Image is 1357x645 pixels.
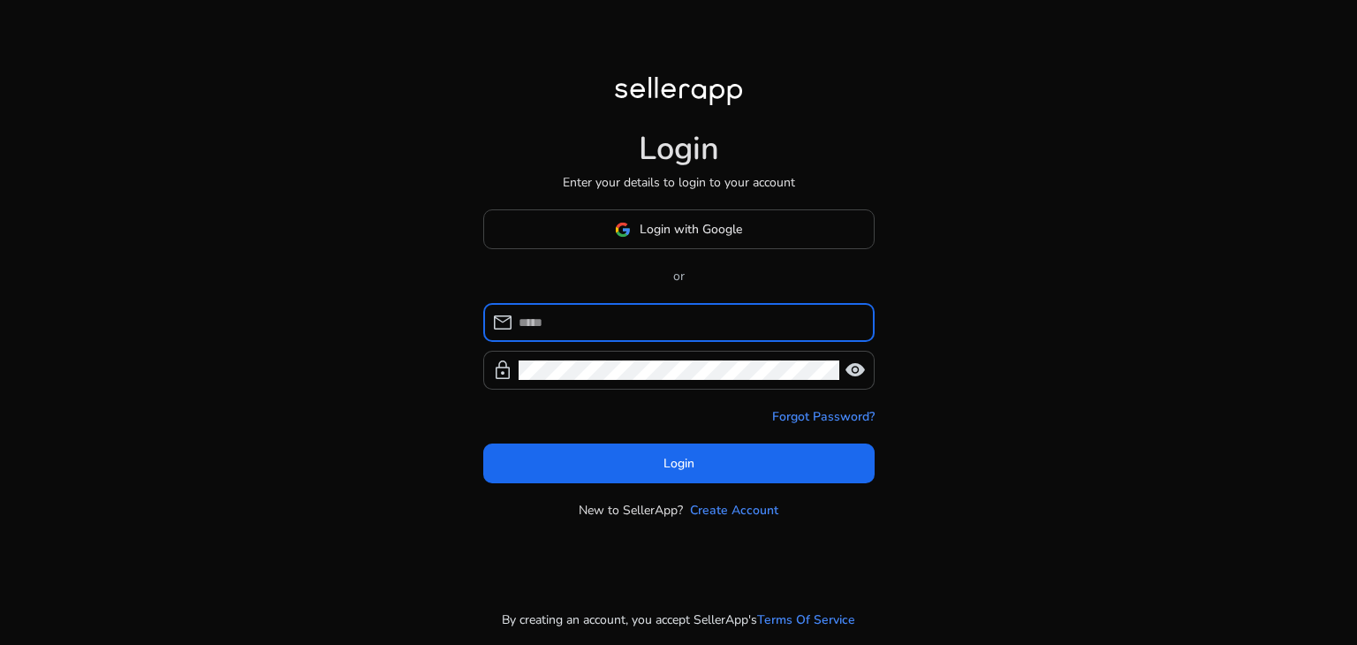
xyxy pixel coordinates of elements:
span: Login with Google [640,220,742,239]
h1: Login [639,130,719,168]
p: New to SellerApp? [579,501,683,520]
p: or [483,267,875,285]
button: Login with Google [483,209,875,249]
span: mail [492,312,513,333]
button: Login [483,444,875,483]
a: Create Account [690,501,778,520]
span: lock [492,360,513,381]
p: Enter your details to login to your account [563,173,795,192]
span: Login [663,454,694,473]
span: visibility [845,360,866,381]
img: google-logo.svg [615,222,631,238]
a: Terms Of Service [757,611,855,629]
a: Forgot Password? [772,407,875,426]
